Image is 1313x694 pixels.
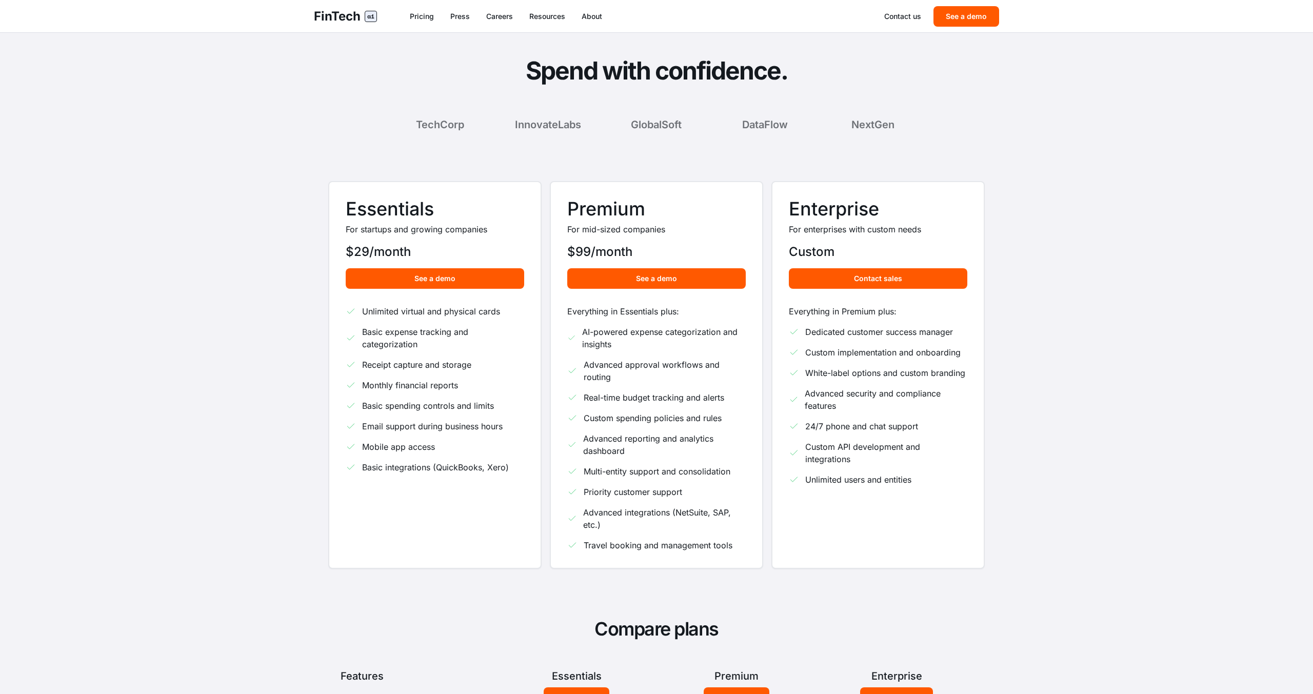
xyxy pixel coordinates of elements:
[851,117,894,132] span: NextGen
[584,359,746,383] span: Advanced approval workflows and routing
[362,400,494,412] span: Basic spending controls and limits
[515,117,581,132] span: InnovateLabs
[631,117,682,132] span: GlobalSoft
[410,11,434,22] a: Pricing
[346,223,524,235] p: For startups and growing companies
[328,618,985,640] h2: Compare plans
[362,359,471,371] span: Receipt capture and storage
[501,669,652,683] div: Essentials
[805,473,911,486] span: Unlimited users and entities
[582,326,746,350] span: AI-powered expense categorization and insights
[789,268,967,289] button: Contact sales
[450,11,470,22] a: Press
[805,367,965,379] span: White-label options and custom branding
[567,268,746,289] button: See a demo
[789,199,967,219] h3: Enterprise
[362,379,458,391] span: Monthly financial reports
[362,420,503,432] span: Email support during business hours
[584,539,732,551] span: Travel booking and management tools
[583,432,746,457] span: Advanced reporting and analytics dashboard
[567,244,746,260] div: $99/month
[567,305,746,318] h4: Everything in Essentials plus:
[584,486,682,498] span: Priority customer support
[805,346,961,359] span: Custom implementation and onboarding
[661,669,812,683] div: Premium
[362,461,509,473] span: Basic integrations (QuickBooks, Xero)
[416,117,464,132] span: TechCorp
[346,244,524,260] div: $29/month
[567,199,746,219] h3: Premium
[341,669,492,683] div: Features
[314,8,361,25] span: FinTech
[346,272,524,283] a: See a demo
[805,326,953,338] span: Dedicated customer success manager
[362,305,500,318] span: Unlimited virtual and physical cards
[584,465,730,478] span: Multi-entity support and consolidation
[584,412,722,424] span: Custom spending policies and rules
[805,441,967,465] span: Custom API development and integrations
[582,11,602,22] a: About
[789,223,967,235] p: For enterprises with custom needs
[789,272,967,283] a: Contact sales
[742,117,788,132] span: DataFlow
[328,57,985,85] h1: Spend with confidence.
[486,11,513,22] a: Careers
[821,669,972,683] div: Enterprise
[314,8,377,25] a: FinTechai
[529,11,565,22] a: Resources
[789,305,967,318] h4: Everything in Premium plus:
[362,326,524,350] span: Basic expense tracking and categorization
[805,387,967,412] span: Advanced security and compliance features
[805,420,918,432] span: 24/7 phone and chat support
[583,506,746,531] span: Advanced integrations (NetSuite, SAP, etc.)
[346,199,524,219] h3: Essentials
[789,244,967,260] div: Custom
[567,223,746,235] p: For mid-sized companies
[362,441,435,453] span: Mobile app access
[884,11,921,22] a: Contact us
[365,11,377,22] span: ai
[346,268,524,289] button: See a demo
[584,391,724,404] span: Real-time budget tracking and alerts
[933,6,999,27] button: See a demo
[567,272,746,283] a: See a demo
